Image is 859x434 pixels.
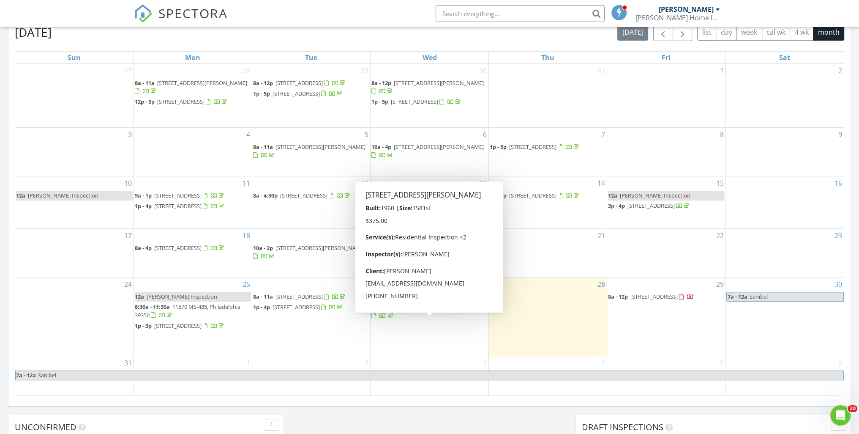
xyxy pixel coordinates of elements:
a: Go to September 1, 2025 [245,356,252,370]
span: 9a - 1p [135,192,152,199]
span: [STREET_ADDRESS][PERSON_NAME] [157,79,247,87]
button: 4 wk [790,24,813,41]
a: 8a - 4:30p [STREET_ADDRESS] [253,192,352,199]
span: 1p - 4p [253,303,270,311]
button: Previous month [653,24,673,41]
a: Go to September 2, 2025 [363,356,370,370]
a: Go to August 25, 2025 [241,277,252,291]
span: 8a - 12p [608,293,628,300]
a: Go to August 8, 2025 [718,128,725,141]
td: Go to August 9, 2025 [725,127,844,176]
button: cal wk [762,24,791,41]
a: Tuesday [303,52,319,63]
a: Go to August 23, 2025 [833,229,844,242]
span: 12a [16,192,25,199]
a: 1p - 4p [STREET_ADDRESS] [253,303,344,311]
td: Go to August 17, 2025 [15,228,134,277]
a: Go to August 26, 2025 [359,277,370,291]
a: 8a - 12p [STREET_ADDRESS][PERSON_NAME] [371,79,484,95]
a: Saturday [777,52,792,63]
div: Estes Home Inspections [635,14,720,22]
a: 9a - 1p [STREET_ADDRESS] [135,191,251,201]
a: 8a - 12p [STREET_ADDRESS] [253,79,347,87]
td: Go to August 21, 2025 [489,228,607,277]
a: 10a - 2p [STREET_ADDRESS][PERSON_NAME] [253,243,369,261]
a: Sunday [66,52,82,63]
a: 3p - 4p [STREET_ADDRESS] [608,202,691,209]
span: 8a - 12p [371,202,391,209]
a: Go to August 13, 2025 [477,176,488,190]
td: Go to August 24, 2025 [15,277,134,356]
a: 1p - 4p [STREET_ADDRESS] [135,202,226,210]
a: 10a - 4p [STREET_ADDRESS][PERSON_NAME] [371,142,488,160]
a: Go to September 5, 2025 [718,356,725,370]
a: 8a - 12p [STREET_ADDRESS] [608,292,724,302]
a: 8a - 11a [STREET_ADDRESS][PERSON_NAME] [253,142,369,160]
span: 1p - 5p [253,90,270,97]
span: 8a - 11a [253,143,273,151]
span: Sanibel [38,371,56,379]
a: Go to August 30, 2025 [833,277,844,291]
td: Go to August 2, 2025 [725,64,844,128]
a: 1p - 5p [STREET_ADDRESS] [490,191,606,201]
span: 8a - 11a [135,79,155,87]
a: Go to August 11, 2025 [241,176,252,190]
button: day [716,24,737,41]
td: Go to September 3, 2025 [370,356,488,396]
a: Go to August 27, 2025 [477,277,488,291]
span: 8a - 4:30p [253,192,278,199]
span: 8a - 11a [253,293,273,300]
a: 12p - 3p [STREET_ADDRESS] [135,98,229,105]
a: 8a - 12p [STREET_ADDRESS] [608,293,694,300]
td: Go to September 4, 2025 [489,356,607,396]
a: 1p - 4p [STREET_ADDRESS][PERSON_NAME] [371,303,481,319]
a: 3p - 4p [STREET_ADDRESS] [608,201,724,211]
td: Go to August 4, 2025 [134,127,252,176]
a: 1p - 3p [STREET_ADDRESS] [135,321,251,331]
a: Go to August 6, 2025 [481,128,488,141]
a: 1p - 5p [STREET_ADDRESS] [253,89,369,99]
span: SPECTORA [158,4,228,22]
span: Sanibel [749,293,767,300]
a: Go to August 5, 2025 [363,128,370,141]
a: 12p - 3p [STREET_ADDRESS] [135,97,251,107]
span: [STREET_ADDRESS] [509,192,556,199]
span: [STREET_ADDRESS] [154,192,202,199]
span: [STREET_ADDRESS] [154,244,202,252]
td: Go to August 20, 2025 [370,228,488,277]
a: Go to August 10, 2025 [123,176,134,190]
td: Go to August 6, 2025 [370,127,488,176]
a: Go to August 3, 2025 [126,128,134,141]
a: Go to July 28, 2025 [241,64,252,77]
span: [STREET_ADDRESS] [627,202,675,209]
span: [STREET_ADDRESS] [630,293,678,300]
span: [STREET_ADDRESS] [394,244,441,252]
a: 10a - 4p [STREET_ADDRESS][PERSON_NAME] [371,143,484,159]
a: 9a - 1p [STREET_ADDRESS] [135,192,226,199]
a: 10a - 2p [STREET_ADDRESS][PERSON_NAME] [253,244,365,260]
td: Go to September 2, 2025 [252,356,370,396]
img: The Best Home Inspection Software - Spectora [134,4,153,23]
span: 8a - 12p [253,79,273,87]
a: Go to August 31, 2025 [123,356,134,370]
span: [STREET_ADDRESS][PERSON_NAME] [394,143,484,151]
a: Go to August 17, 2025 [123,229,134,242]
a: Go to August 21, 2025 [596,229,607,242]
a: Go to August 29, 2025 [714,277,725,291]
td: Go to September 5, 2025 [607,356,725,396]
td: Go to August 23, 2025 [725,228,844,277]
a: 1p - 4p [STREET_ADDRESS][PERSON_NAME] [371,302,488,321]
span: [STREET_ADDRESS] [273,303,320,311]
span: [STREET_ADDRESS] [280,192,327,199]
a: Go to August 12, 2025 [359,176,370,190]
td: Go to July 28, 2025 [134,64,252,128]
span: 8:30a - 11:30a [135,303,170,310]
span: 1p - 5p [371,98,388,105]
a: Go to July 30, 2025 [477,64,488,77]
span: [STREET_ADDRESS] [157,98,205,105]
td: Go to August 11, 2025 [134,176,252,229]
span: [STREET_ADDRESS] [275,293,323,300]
button: month [813,24,844,41]
a: 1p - 5p [STREET_ADDRESS] [371,98,462,105]
a: Wednesday [420,52,438,63]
